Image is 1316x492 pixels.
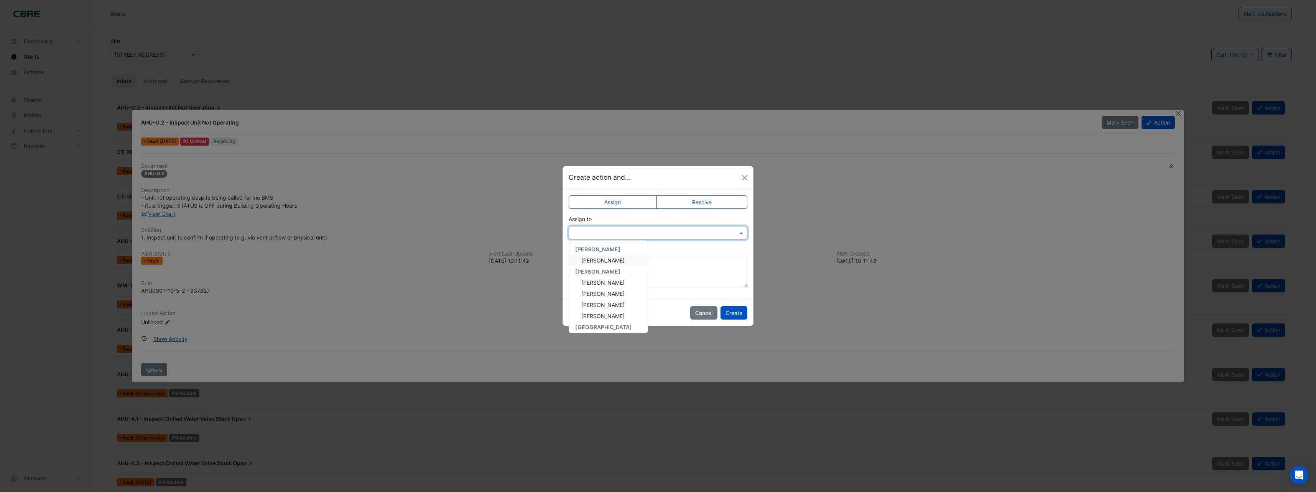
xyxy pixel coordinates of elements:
[739,172,750,184] button: Close
[721,306,747,320] button: Create
[569,215,592,223] label: Assign to
[569,241,648,333] div: Options List
[581,302,625,308] span: [PERSON_NAME]
[569,195,657,209] label: Assign
[1290,466,1308,484] div: Open Intercom Messenger
[575,246,620,253] span: [PERSON_NAME]
[581,279,625,286] span: [PERSON_NAME]
[575,324,632,330] span: [GEOGRAPHIC_DATA]
[581,290,625,297] span: [PERSON_NAME]
[656,195,748,209] label: Resolve
[569,172,631,182] h5: Create action and...
[581,313,625,319] span: [PERSON_NAME]
[690,306,717,320] button: Cancel
[575,268,620,275] span: [PERSON_NAME]
[581,257,625,264] span: [PERSON_NAME]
